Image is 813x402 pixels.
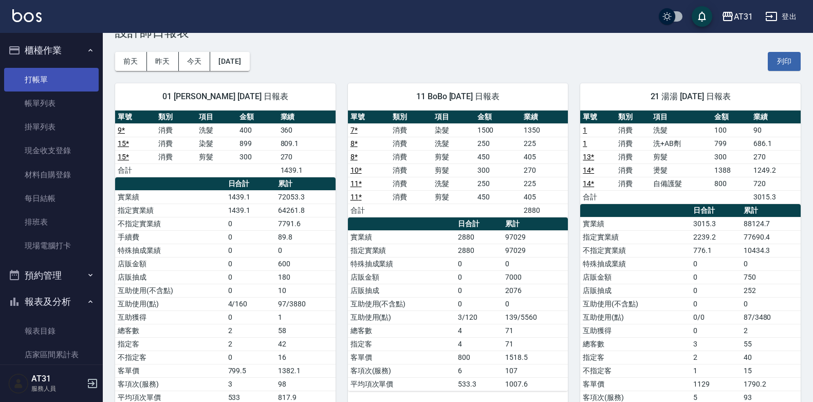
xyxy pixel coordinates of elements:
[115,190,226,204] td: 實業績
[179,52,211,71] button: 今天
[580,111,616,124] th: 單號
[226,177,276,191] th: 日合計
[616,150,651,163] td: 消費
[226,364,276,377] td: 799.5
[275,270,335,284] td: 180
[237,123,278,137] td: 400
[4,319,99,343] a: 報表目錄
[741,297,801,310] td: 0
[583,139,587,148] a: 1
[275,230,335,244] td: 89.8
[360,92,556,102] span: 11 BoBo [DATE] 日報表
[275,284,335,297] td: 10
[432,177,474,190] td: 洗髮
[390,150,432,163] td: 消費
[455,377,503,391] td: 533.3
[580,310,691,324] td: 互助使用(點)
[226,244,276,257] td: 0
[4,139,99,162] a: 現金收支登錄
[390,123,432,137] td: 消費
[275,310,335,324] td: 1
[712,150,751,163] td: 300
[226,377,276,391] td: 3
[31,374,84,384] h5: AT31
[455,364,503,377] td: 6
[278,150,336,163] td: 270
[275,337,335,351] td: 42
[8,373,29,394] img: Person
[503,230,568,244] td: 97029
[651,123,712,137] td: 洗髮
[226,324,276,337] td: 2
[691,377,741,391] td: 1129
[275,377,335,391] td: 98
[741,244,801,257] td: 10434.3
[503,351,568,364] td: 1518.5
[4,68,99,92] a: 打帳單
[580,364,691,377] td: 不指定客
[348,377,455,391] td: 平均項次單價
[751,150,801,163] td: 270
[580,190,616,204] td: 合計
[156,150,196,163] td: 消費
[348,111,390,124] th: 單號
[741,324,801,337] td: 2
[616,163,651,177] td: 消費
[390,137,432,150] td: 消費
[432,190,474,204] td: 剪髮
[348,204,390,217] td: 合計
[691,244,741,257] td: 776.1
[196,111,237,124] th: 項目
[115,52,147,71] button: 前天
[651,163,712,177] td: 燙髮
[580,377,691,391] td: 客單價
[278,137,336,150] td: 809.1
[12,9,42,22] img: Logo
[455,310,503,324] td: 3/120
[691,324,741,337] td: 0
[616,177,651,190] td: 消費
[521,190,568,204] td: 405
[115,244,226,257] td: 特殊抽成業績
[741,337,801,351] td: 55
[275,324,335,337] td: 58
[521,163,568,177] td: 270
[455,297,503,310] td: 0
[455,284,503,297] td: 0
[751,123,801,137] td: 90
[278,123,336,137] td: 360
[226,297,276,310] td: 4/160
[226,190,276,204] td: 1439.1
[115,204,226,217] td: 指定實業績
[226,310,276,324] td: 0
[521,204,568,217] td: 2880
[712,163,751,177] td: 1388
[4,187,99,210] a: 每日結帳
[503,310,568,324] td: 139/5560
[390,111,432,124] th: 類別
[115,324,226,337] td: 總客數
[348,230,455,244] td: 實業績
[4,234,99,258] a: 現場電腦打卡
[226,337,276,351] td: 2
[4,210,99,234] a: 排班表
[651,150,712,163] td: 剪髮
[226,351,276,364] td: 0
[348,297,455,310] td: 互助使用(不含點)
[275,177,335,191] th: 累計
[196,137,237,150] td: 染髮
[503,324,568,337] td: 71
[761,7,801,26] button: 登出
[475,190,522,204] td: 450
[503,217,568,231] th: 累計
[226,257,276,270] td: 0
[237,111,278,124] th: 金額
[741,364,801,377] td: 15
[616,123,651,137] td: 消費
[4,37,99,64] button: 櫃檯作業
[691,284,741,297] td: 0
[275,297,335,310] td: 97/3880
[348,270,455,284] td: 店販金額
[432,123,474,137] td: 染髮
[751,137,801,150] td: 686.1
